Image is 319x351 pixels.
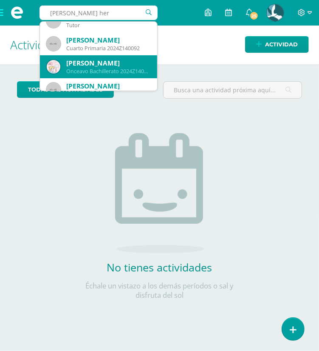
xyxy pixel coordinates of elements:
[47,37,60,51] img: 45x45
[66,22,150,29] div: Tutor
[75,281,245,300] p: Échale un vistazo a los demás períodos o sal y disfruta del sol
[249,11,259,20] span: 25
[115,133,204,253] img: no_activities.png
[47,83,60,97] img: 45x45
[265,37,298,52] span: Actividad
[66,82,150,91] div: [PERSON_NAME]
[245,36,309,53] a: Actividad
[40,6,158,20] input: Busca un usuario...
[66,68,150,75] div: Onceavo Bachillerato 2024Z140236
[66,45,150,52] div: Cuarto Primaria 2024Z140092
[75,260,245,274] h2: No tienes actividades
[17,81,114,98] a: todas las Actividades
[66,36,150,45] div: [PERSON_NAME]
[267,4,284,21] img: aadb2f206acb1495beb7d464887e2f8d.png
[10,26,309,64] h1: Actividades
[47,60,60,74] img: b503dfbe7b5392f0fb8a655e01e0675b.png
[164,82,302,98] input: Busca una actividad próxima aquí...
[66,59,150,68] div: [PERSON_NAME]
